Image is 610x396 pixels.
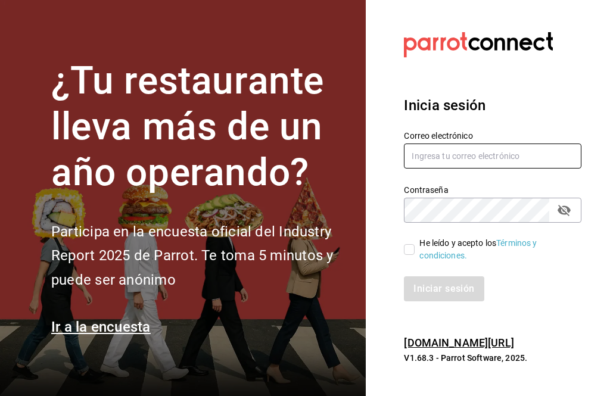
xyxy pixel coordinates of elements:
a: Ir a la encuesta [51,319,151,335]
label: Contraseña [404,186,581,194]
a: [DOMAIN_NAME][URL] [404,336,513,349]
button: passwordField [554,200,574,220]
p: V1.68.3 - Parrot Software, 2025. [404,352,581,364]
label: Correo electrónico [404,132,581,140]
div: He leído y acepto los [419,237,572,262]
input: Ingresa tu correo electrónico [404,144,581,169]
h3: Inicia sesión [404,95,581,116]
h1: ¿Tu restaurante lleva más de un año operando? [51,58,351,195]
h2: Participa en la encuesta oficial del Industry Report 2025 de Parrot. Te toma 5 minutos y puede se... [51,220,351,292]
